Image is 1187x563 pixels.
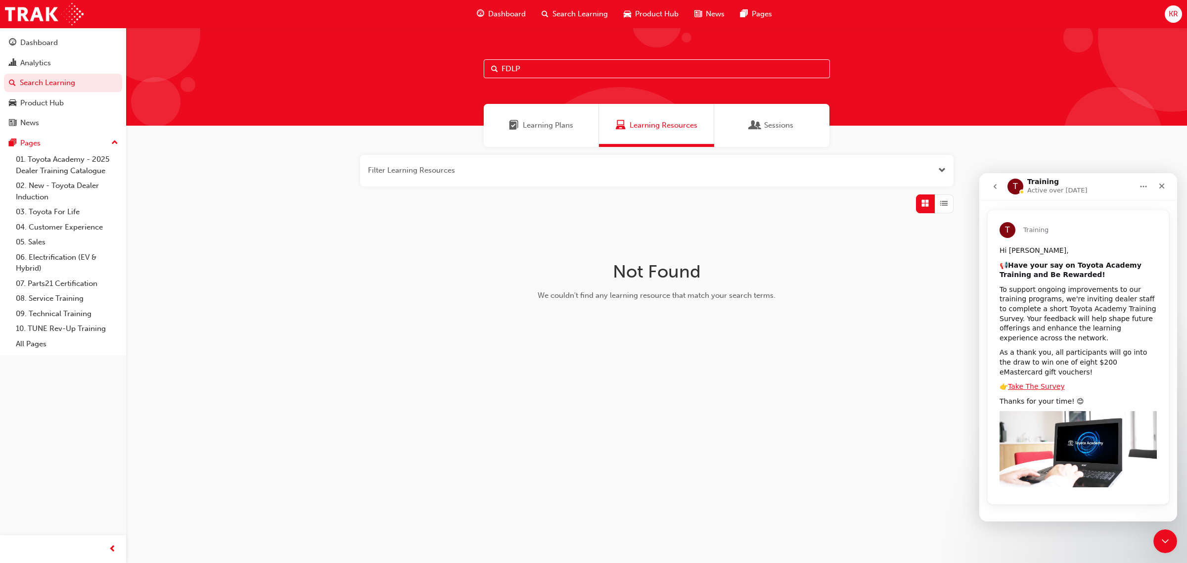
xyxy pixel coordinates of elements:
[20,138,41,149] div: Pages
[12,306,122,322] a: 09. Technical Training
[4,134,122,152] button: Pages
[740,8,748,20] span: pages-icon
[20,97,64,109] div: Product Hub
[509,120,519,131] span: Learning Plans
[12,291,122,306] a: 08. Service Training
[714,104,829,147] a: SessionsSessions
[12,321,122,336] a: 10. TUNE Rev-Up Training
[12,220,122,235] a: 04. Customer Experience
[500,261,814,282] h1: Not Found
[9,79,16,88] span: search-icon
[111,137,118,149] span: up-icon
[1153,529,1177,553] iframe: Intercom live chat
[9,99,16,108] span: car-icon
[630,120,697,131] span: Learning Resources
[752,8,772,20] span: Pages
[9,119,16,128] span: news-icon
[12,250,122,276] a: 06. Electrification (EV & Hybrid)
[12,336,122,352] a: All Pages
[616,120,626,131] span: Learning Resources
[20,117,39,129] div: News
[491,63,498,75] span: Search
[4,32,122,134] button: DashboardAnalyticsSearch LearningProduct HubNews
[732,4,780,24] a: pages-iconPages
[694,8,702,20] span: news-icon
[477,8,484,20] span: guage-icon
[764,120,793,131] span: Sessions
[706,8,725,20] span: News
[5,3,84,25] img: Trak
[12,178,122,204] a: 02. New - Toyota Dealer Induction
[469,4,534,24] a: guage-iconDashboard
[9,139,16,148] span: pages-icon
[616,4,686,24] a: car-iconProduct Hub
[12,276,122,291] a: 07. Parts21 Certification
[635,8,679,20] span: Product Hub
[9,39,16,47] span: guage-icon
[523,120,573,131] span: Learning Plans
[12,204,122,220] a: 03. Toyota For Life
[624,8,631,20] span: car-icon
[1169,8,1178,20] span: KR
[940,198,948,209] span: List
[534,4,616,24] a: search-iconSearch Learning
[938,165,946,176] button: Open the filter
[750,120,760,131] span: Sessions
[12,152,122,178] a: 01. Toyota Academy - 2025 Dealer Training Catalogue
[4,34,122,52] a: Dashboard
[9,59,16,68] span: chart-icon
[552,8,608,20] span: Search Learning
[1165,5,1182,23] button: KR
[979,173,1177,521] iframe: Intercom live chat
[4,74,122,92] a: Search Learning
[4,54,122,72] a: Analytics
[686,4,732,24] a: news-iconNews
[20,57,51,69] div: Analytics
[921,198,929,209] span: Grid
[4,94,122,112] a: Product Hub
[599,104,714,147] a: Learning ResourcesLearning Resources
[500,290,814,301] div: We couldn't find any learning resource that match your search terms.
[4,114,122,132] a: News
[20,37,58,48] div: Dashboard
[484,104,599,147] a: Learning PlansLearning Plans
[12,235,122,250] a: 05. Sales
[542,8,548,20] span: search-icon
[109,543,116,556] span: prev-icon
[488,8,526,20] span: Dashboard
[484,59,830,78] input: Search...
